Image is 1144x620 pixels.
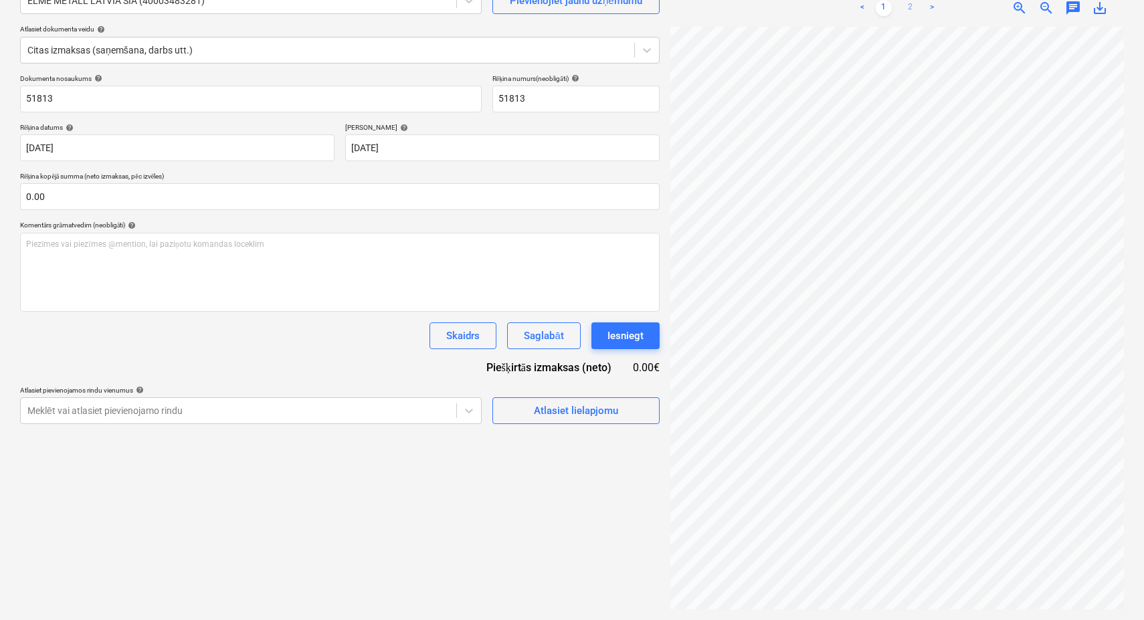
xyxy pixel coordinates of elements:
div: Skaidrs [446,327,480,344]
span: help [92,74,102,82]
iframe: Chat Widget [1077,556,1144,620]
span: help [94,25,105,33]
span: help [133,386,144,394]
div: Saglabāt [524,327,563,344]
div: Iesniegt [607,327,644,344]
div: 0.00€ [633,360,660,375]
input: Izpildes datums nav norādīts [345,134,660,161]
span: help [397,124,408,132]
input: Rēķina datums nav norādīts [20,134,335,161]
div: Rēķina numurs (neobligāti) [492,74,660,83]
span: help [63,124,74,132]
div: Komentārs grāmatvedim (neobligāti) [20,221,660,229]
input: Dokumenta nosaukums [20,86,482,112]
input: Rēķina kopējā summa (neto izmaksas, pēc izvēles) [20,183,660,210]
button: Iesniegt [591,322,660,349]
div: Rēķina datums [20,123,335,132]
button: Saglabāt [507,322,580,349]
div: Piešķirtās izmaksas (neto) [476,360,633,375]
input: Rēķina numurs [492,86,660,112]
p: Rēķina kopējā summa (neto izmaksas, pēc izvēles) [20,172,660,183]
span: help [125,221,136,229]
button: Atlasiet lielapjomu [492,397,660,424]
div: [PERSON_NAME] [345,123,660,132]
div: Atlasiet dokumenta veidu [20,25,660,33]
span: help [569,74,579,82]
button: Skaidrs [430,322,496,349]
div: Atlasiet lielapjomu [534,402,618,419]
div: Atlasiet pievienojamos rindu vienumus [20,386,482,395]
div: Dokumenta nosaukums [20,74,482,83]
